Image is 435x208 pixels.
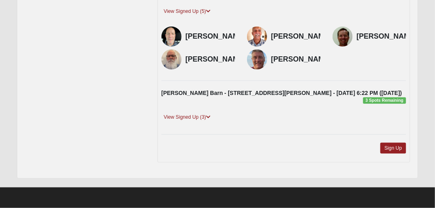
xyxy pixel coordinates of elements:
img: Michael Goad [161,49,182,70]
h4: [PERSON_NAME] [186,32,246,41]
h4: [PERSON_NAME] [271,32,332,41]
img: Andy Sims [333,27,353,47]
img: Greg Cerrato [247,27,267,47]
a: View Signed Up (3) [161,113,213,122]
h4: [PERSON_NAME] [357,32,417,41]
h4: [PERSON_NAME] [271,55,332,64]
img: Paul Olson [247,49,267,70]
a: Sign Up [380,143,406,154]
img: Chris Edwards [161,27,182,47]
span: 3 Spots Remaining [363,97,406,104]
a: View Signed Up (5) [161,7,213,16]
h4: [PERSON_NAME] [186,55,246,64]
strong: [PERSON_NAME] Barn - [STREET_ADDRESS][PERSON_NAME] - [DATE] 6:22 PM ([DATE]) [161,90,402,96]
